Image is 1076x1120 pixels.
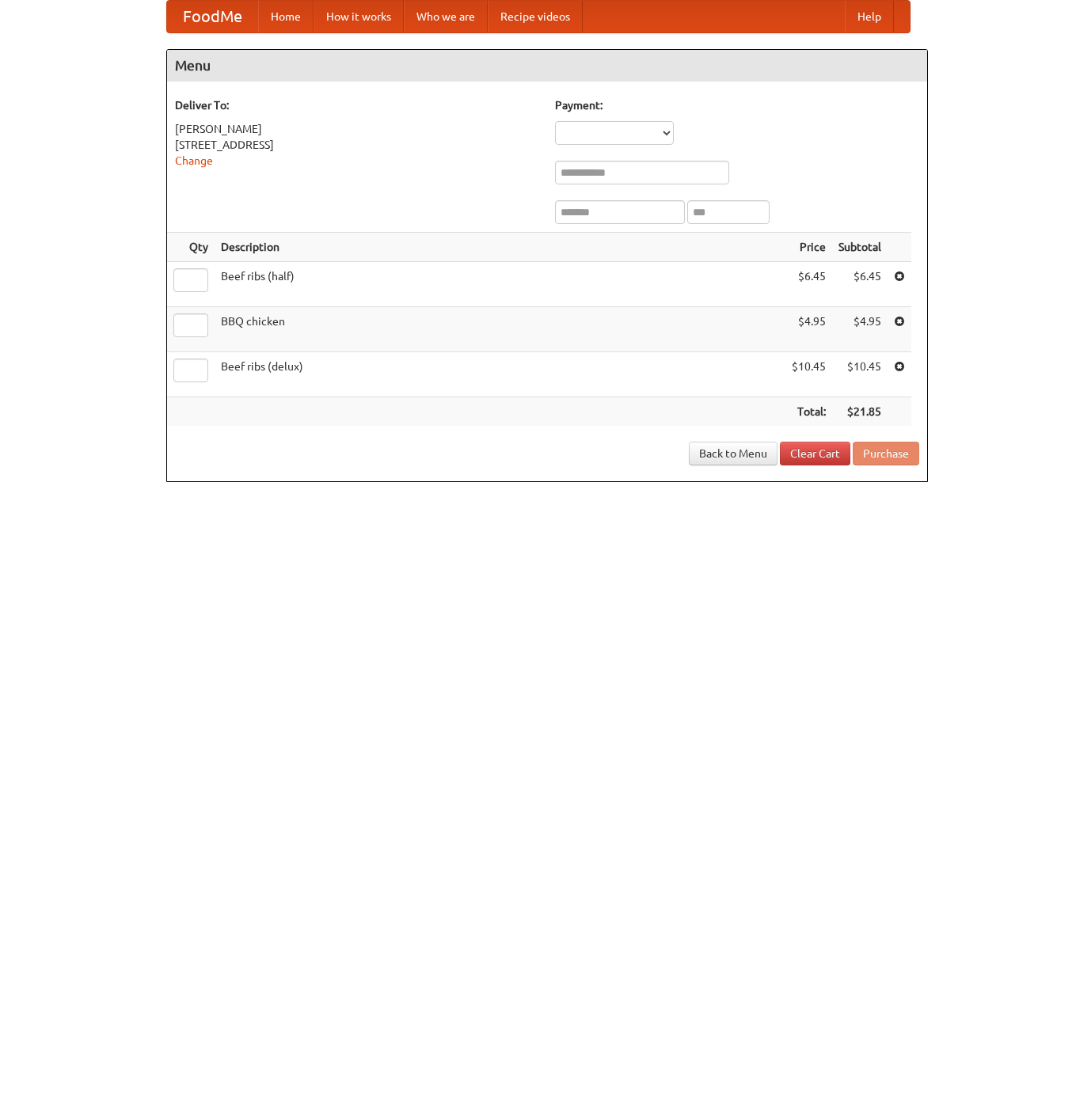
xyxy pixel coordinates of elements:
[832,397,888,427] th: $21.85
[853,442,919,465] button: Purchase
[689,442,778,465] a: Back to Menu
[785,233,832,262] th: Price
[258,1,314,32] a: Home
[832,233,888,262] th: Subtotal
[167,233,215,262] th: Qty
[832,352,888,397] td: $10.45
[832,307,888,352] td: $4.95
[175,121,539,137] div: [PERSON_NAME]
[785,262,832,307] td: $6.45
[175,97,539,113] h5: Deliver To:
[785,307,832,352] td: $4.95
[404,1,488,32] a: Who we are
[845,1,894,32] a: Help
[167,50,927,82] h4: Menu
[780,442,850,465] a: Clear Cart
[215,262,785,307] td: Beef ribs (half)
[167,1,258,32] a: FoodMe
[215,307,785,352] td: BBQ chicken
[215,233,785,262] th: Description
[488,1,583,32] a: Recipe videos
[175,137,539,153] div: [STREET_ADDRESS]
[175,154,213,167] a: Change
[215,352,785,397] td: Beef ribs (delux)
[555,97,919,113] h5: Payment:
[832,262,888,307] td: $6.45
[785,352,832,397] td: $10.45
[314,1,404,32] a: How it works
[785,397,832,427] th: Total:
